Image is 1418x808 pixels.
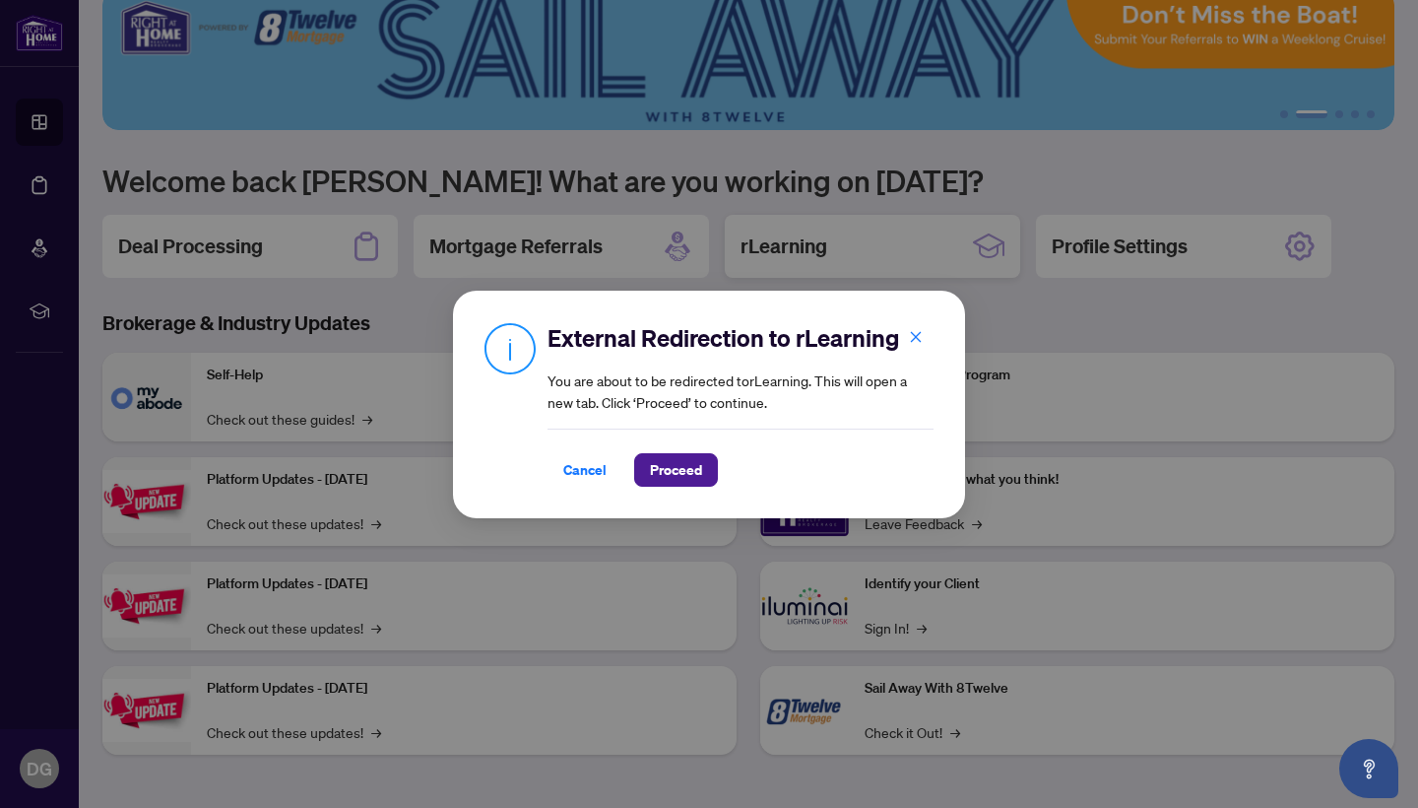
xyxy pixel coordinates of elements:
button: Cancel [548,453,622,487]
button: Proceed [634,453,718,487]
span: close [909,329,923,343]
button: Open asap [1339,739,1398,798]
h2: External Redirection to rLearning [548,322,934,354]
span: Proceed [650,454,702,486]
img: Info Icon [484,322,536,374]
span: Cancel [563,454,607,486]
div: You are about to be redirected to rLearning . This will open a new tab. Click ‘Proceed’ to continue. [548,322,934,487]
